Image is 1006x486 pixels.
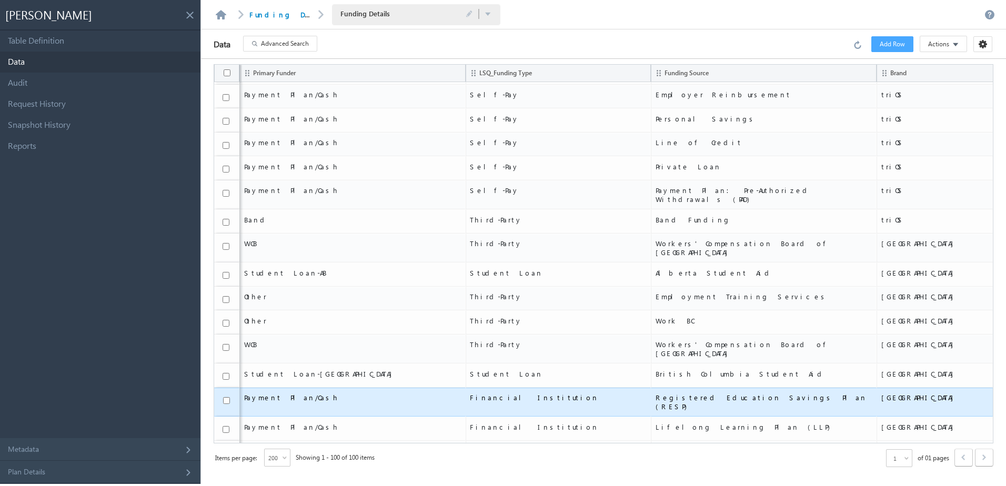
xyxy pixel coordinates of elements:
span: Self-Pay [470,162,646,171]
span: Student Loan [470,268,646,277]
span: triOS [881,114,988,123]
span: 200 [265,453,281,463]
span: Private Loan [656,162,872,171]
span: [GEOGRAPHIC_DATA] [881,393,988,402]
span: Workers' Compensation Board of [GEOGRAPHIC_DATA] [656,239,872,257]
span: Self-Pay [470,114,646,123]
label: Data [201,31,243,57]
span: Employment Training Services [656,292,872,301]
span: Financial Institution [470,393,646,402]
span: WCB [244,340,461,349]
span: LSQ_Funding Type [479,70,532,77]
span: [GEOGRAPHIC_DATA] [881,292,988,301]
div: Funding Details [249,9,313,20]
span: Self-Pay [470,90,646,99]
span: Workers' Compensation Board of [GEOGRAPHIC_DATA] [656,340,872,358]
span: Self-Pay [470,138,646,147]
span: Funding Details [340,9,446,18]
span: Other [244,316,461,325]
span: Funding Source [665,70,709,77]
span: Click to Edit [466,10,473,18]
a: Help documentation for this page. [984,9,995,20]
span: triOS [881,90,988,99]
span: Items per page: [214,452,259,463]
span: Third-Party [470,340,646,349]
span: Employer Reinbursement [656,90,872,99]
span: Personal Savings [656,114,872,123]
a: Refresh Table [853,39,865,49]
span: [GEOGRAPHIC_DATA] [881,316,988,325]
span: WCB [244,239,461,248]
span: Third-Party [470,292,646,301]
button: Click to switch tables [485,9,492,19]
span: Payment Plan: Pre-Authorized Withdrawals (PAD) [656,186,872,204]
span: Third-Party [470,215,646,224]
span: Band Funding [656,215,872,224]
span: [GEOGRAPHIC_DATA] [881,340,988,349]
span: Line of Credit [656,138,872,147]
span: [GEOGRAPHIC_DATA] [881,369,988,378]
a: Funding Details [249,10,345,19]
span: triOS [881,215,988,224]
span: Brand [890,70,907,77]
span: Payment Plan/Cash [244,393,461,402]
span: triOS [881,138,988,147]
span: Advanced Search [261,39,309,48]
span: Work BC [656,316,872,325]
span: British Columbia Student Aid [656,369,872,378]
span: Payment Plan/Cash [244,186,461,195]
span: Third-Party [470,239,646,248]
span: triOS [881,162,988,171]
span: Add Row [880,39,905,49]
span: Student Loan-AB [244,268,461,277]
span: Alberta Student Aid [656,268,872,277]
span: [GEOGRAPHIC_DATA] [881,268,988,277]
span: Student Loan-[GEOGRAPHIC_DATA] [244,369,461,378]
span: Self-Pay [470,186,646,195]
span: Payment Plan/Cash [244,138,461,147]
button: Actions [920,36,967,52]
button: Add Row [871,36,913,52]
span: Payment Plan/Cash [244,90,461,99]
span: [GEOGRAPHIC_DATA] [881,422,988,431]
span: Lifelong Learning Plan (LLP) [656,422,872,431]
span: Primary Funder [253,70,296,77]
span: Third-Party [470,316,646,325]
span: Payment Plan/Cash [244,422,461,431]
span: Registered Education Savings Plan (RESP) [656,393,872,411]
span: Payment Plan/Cash [244,162,461,171]
span: Payment Plan/Cash [244,114,461,123]
span: triOS [881,186,988,195]
span: 1 [887,454,903,463]
span: Financial Institution [470,422,646,431]
span: Showing 1 - 100 of 100 items [296,451,375,463]
button: Advanced Search [243,36,317,52]
span: of 01 pages [918,452,949,464]
span: [GEOGRAPHIC_DATA] [881,239,988,248]
span: Actions [928,39,949,49]
span: Band [244,215,461,224]
span: Student Loan [470,369,646,378]
span: Other [244,292,461,301]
